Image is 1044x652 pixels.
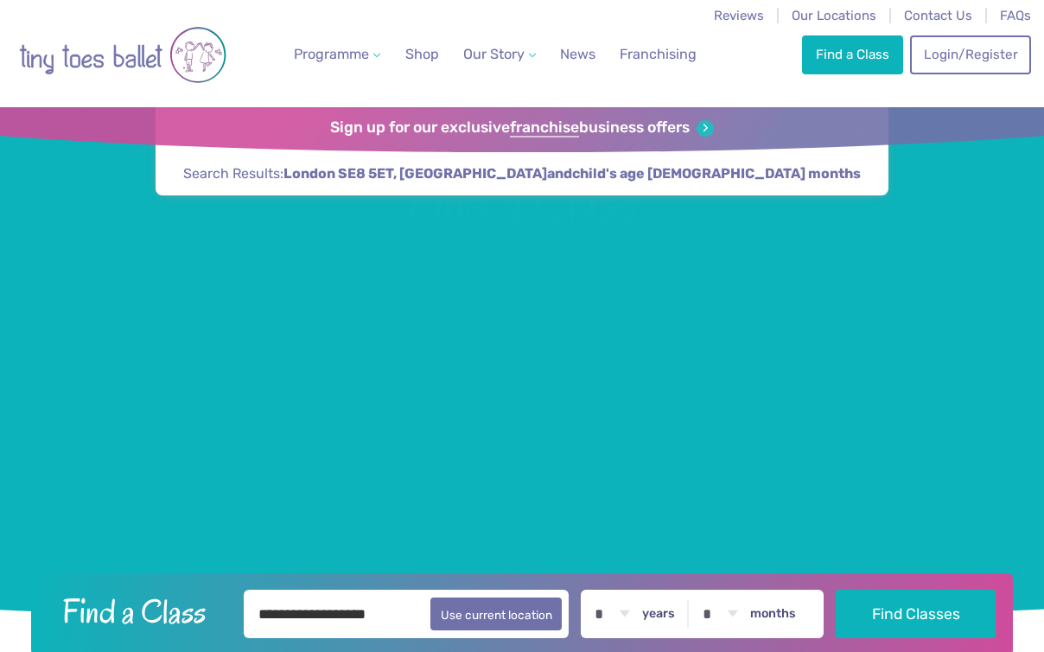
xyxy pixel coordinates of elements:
span: Shop [405,46,439,62]
a: Programme [287,37,387,72]
label: months [750,606,796,622]
span: child's age [DEMOGRAPHIC_DATA] months [572,164,861,183]
strong: and [283,165,861,182]
button: Find Classes [836,590,996,638]
a: Our Locations [792,8,876,23]
a: Franchising [613,37,703,72]
a: Shop [398,37,446,72]
a: Contact Us [904,8,972,23]
span: News [560,46,595,62]
a: Sign up for our exclusivefranchisebusiness offers [330,118,713,137]
a: Our Story [456,37,543,72]
span: Our Story [463,46,525,62]
img: tiny toes ballet [19,11,226,99]
strong: franchise [510,118,579,137]
a: FAQs [1000,8,1031,23]
span: Franchising [620,46,697,62]
h2: Find a Class [48,590,232,633]
label: years [642,606,675,622]
a: News [552,37,602,72]
button: Use current location [430,598,563,630]
span: Programme [294,46,369,62]
a: Find a Class [802,35,902,74]
span: London SE8 5ET, [GEOGRAPHIC_DATA] [283,164,547,183]
a: Reviews [714,8,764,23]
a: Login/Register [910,35,1031,74]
